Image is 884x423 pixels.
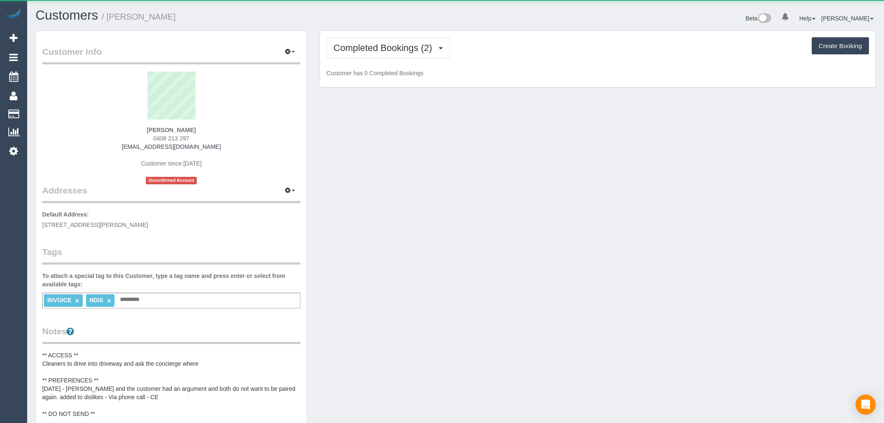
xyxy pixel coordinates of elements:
span: Customer since [DATE] [141,160,202,167]
span: 0408 213 297 [153,135,189,142]
a: × [75,297,79,304]
legend: Notes [42,325,300,344]
label: Default Address: [42,210,89,219]
legend: Customer Info [42,46,300,64]
span: Completed Bookings (2) [333,43,436,53]
img: New interface [757,13,771,24]
span: NDIS [89,297,103,303]
label: To attach a special tag to this Customer, type a tag name and press enter or select from availabl... [42,272,300,288]
small: / [PERSON_NAME] [102,12,176,21]
a: Beta [746,15,772,22]
button: Create Booking [812,37,869,55]
span: [STREET_ADDRESS][PERSON_NAME] [42,222,148,228]
a: [EMAIL_ADDRESS][DOMAIN_NAME] [122,143,221,150]
a: Help [799,15,815,22]
span: INVOICE [47,297,71,303]
a: × [107,297,111,304]
a: Customers [36,8,98,23]
p: Customer has 0 Completed Bookings [326,69,869,77]
legend: Tags [42,246,300,265]
strong: [PERSON_NAME] [147,127,196,133]
button: Completed Bookings (2) [326,37,450,59]
img: Automaid Logo [5,8,22,20]
a: [PERSON_NAME] [821,15,874,22]
span: Unconfirmed Account [146,177,197,184]
div: Open Intercom Messenger [856,395,876,415]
